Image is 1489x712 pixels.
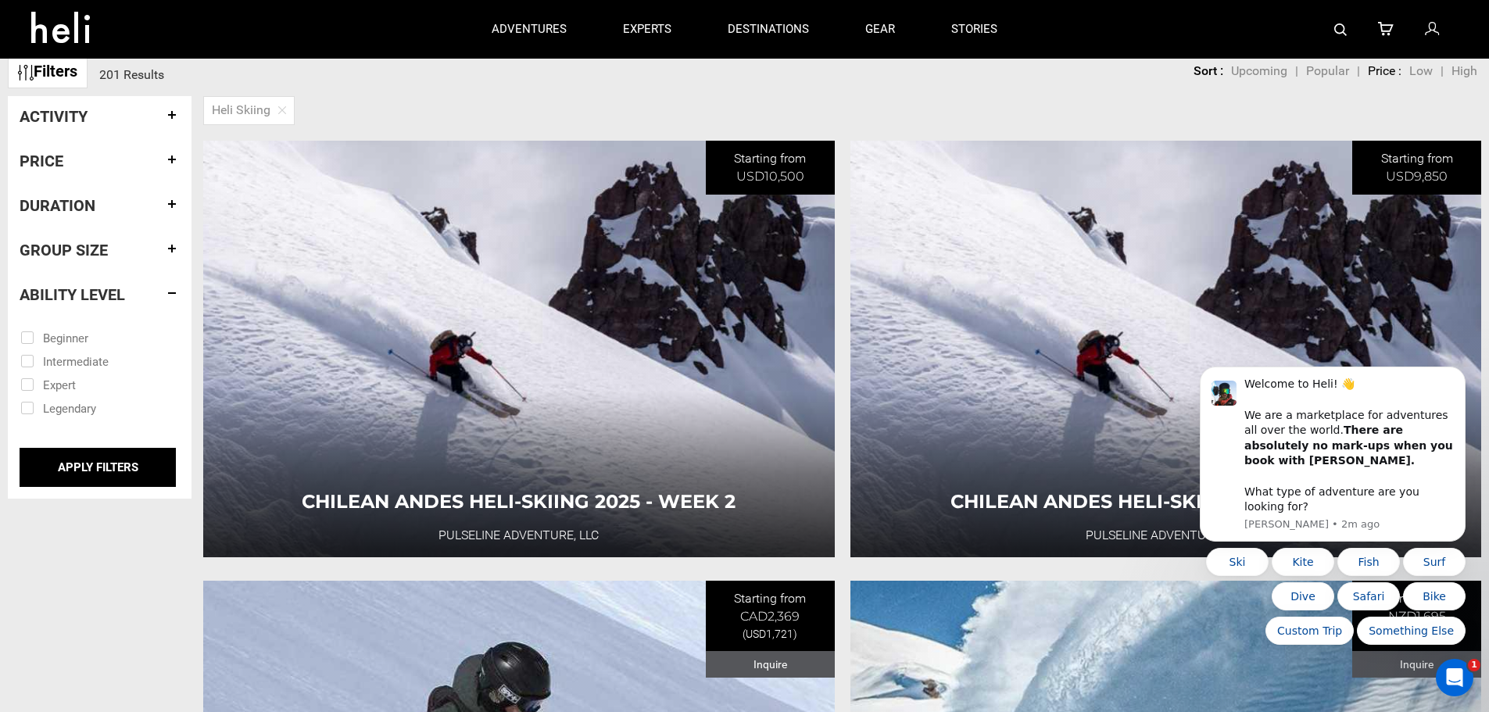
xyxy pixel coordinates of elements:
li: | [1295,63,1298,81]
li: Sort : [1194,63,1223,81]
iframe: Intercom notifications message [1176,262,1489,670]
p: adventures [492,21,567,38]
img: close-icon.png [278,106,286,114]
span: Low [1409,63,1433,78]
img: search-bar-icon.svg [1334,23,1347,36]
img: btn-icon.svg [18,65,34,81]
span: High [1451,63,1477,78]
h4: Group size [20,242,180,259]
li: Price : [1368,63,1401,81]
a: Filters [8,55,88,88]
h4: Duration [20,197,180,214]
span: Upcoming [1231,63,1287,78]
li: | [1441,63,1444,81]
h4: Activity [20,108,180,125]
p: destinations [728,21,809,38]
span: Popular [1306,63,1349,78]
span: 201 Results [99,67,164,82]
input: APPLY FILTERS [20,448,176,487]
h4: Price [20,152,180,170]
span: Heli Skiing [212,102,270,120]
h4: Ability Level [20,286,180,303]
li: | [1357,63,1360,81]
p: experts [623,21,671,38]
